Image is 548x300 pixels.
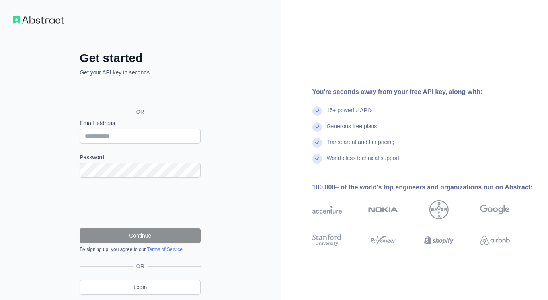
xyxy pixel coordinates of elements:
img: shopify [424,233,454,247]
img: payoneer [368,233,398,247]
button: Continue [80,228,201,243]
div: Generous free plans [327,122,377,138]
div: 15+ powerful API's [327,106,373,122]
img: check mark [312,138,322,148]
iframe: reCAPTCHA [80,187,201,218]
div: By signing up, you agree to our . [80,246,201,253]
iframe: Sign in with Google Button [76,85,203,103]
img: accenture [312,200,342,219]
p: Get your API key in seconds [80,68,201,76]
img: check mark [312,122,322,132]
span: OR [130,108,151,116]
div: You're seconds away from your free API key, along with: [312,87,536,97]
img: bayer [429,200,449,219]
img: stanford university [312,233,342,247]
label: Password [80,153,201,161]
img: nokia [368,200,398,219]
a: Terms of Service [147,247,182,252]
div: 100,000+ of the world's top engineers and organizations run on Abstract: [312,183,536,192]
img: check mark [312,106,322,116]
img: check mark [312,154,322,164]
img: airbnb [480,233,510,247]
img: Workflow [13,16,64,24]
span: OR [133,262,148,270]
h2: Get started [80,51,201,65]
a: Login [80,280,201,295]
div: World-class technical support [327,154,400,170]
div: Transparent and fair pricing [327,138,395,154]
img: google [480,200,510,219]
label: Email address [80,119,201,127]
